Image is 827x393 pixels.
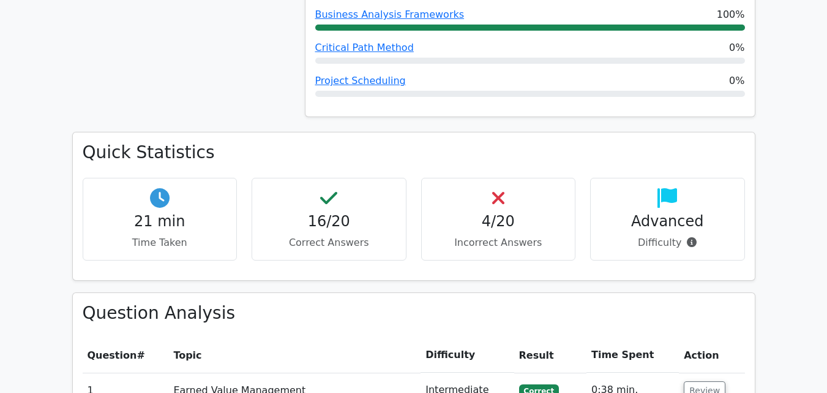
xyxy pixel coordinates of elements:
[262,235,396,250] p: Correct Answers
[421,338,514,373] th: Difficulty
[88,349,137,361] span: Question
[93,213,227,231] h4: 21 min
[262,213,396,231] h4: 16/20
[83,142,745,163] h3: Quick Statistics
[729,74,744,88] span: 0%
[168,338,421,373] th: Topic
[586,338,679,373] th: Time Spent
[83,338,169,373] th: #
[729,40,744,55] span: 0%
[679,338,744,373] th: Action
[315,42,414,53] a: Critical Path Method
[601,235,735,250] p: Difficulty
[432,235,566,250] p: Incorrect Answers
[315,75,406,86] a: Project Scheduling
[83,303,745,324] h3: Question Analysis
[601,213,735,231] h4: Advanced
[432,213,566,231] h4: 4/20
[717,7,745,22] span: 100%
[315,9,465,20] a: Business Analysis Frameworks
[93,235,227,250] p: Time Taken
[514,338,587,373] th: Result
